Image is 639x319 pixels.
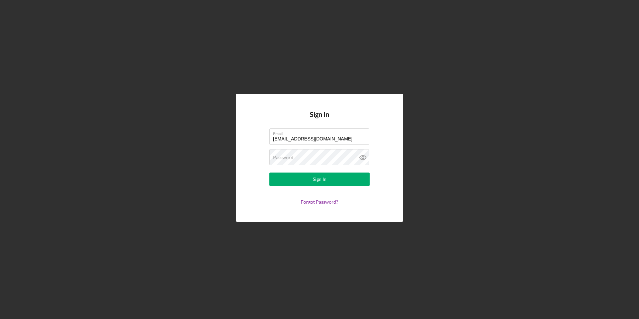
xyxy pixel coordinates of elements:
[313,173,327,186] div: Sign In
[269,173,370,186] button: Sign In
[310,111,329,128] h4: Sign In
[301,199,338,205] a: Forgot Password?
[273,129,369,136] label: Email
[273,155,293,160] label: Password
